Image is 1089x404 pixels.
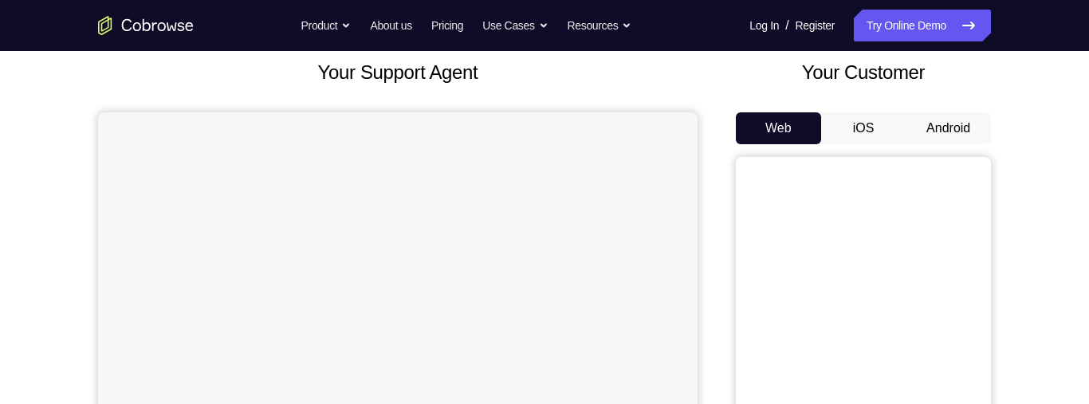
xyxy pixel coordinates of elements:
a: Register [796,10,835,41]
a: Pricing [431,10,463,41]
h2: Your Support Agent [98,58,698,87]
button: Android [906,112,991,144]
a: About us [370,10,411,41]
a: Log In [749,10,779,41]
button: iOS [821,112,906,144]
h2: Your Customer [736,58,991,87]
button: Resources [568,10,632,41]
button: Web [736,112,821,144]
button: Use Cases [482,10,548,41]
span: / [785,16,788,35]
a: Try Online Demo [854,10,991,41]
button: Product [301,10,352,41]
a: Go to the home page [98,16,194,35]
